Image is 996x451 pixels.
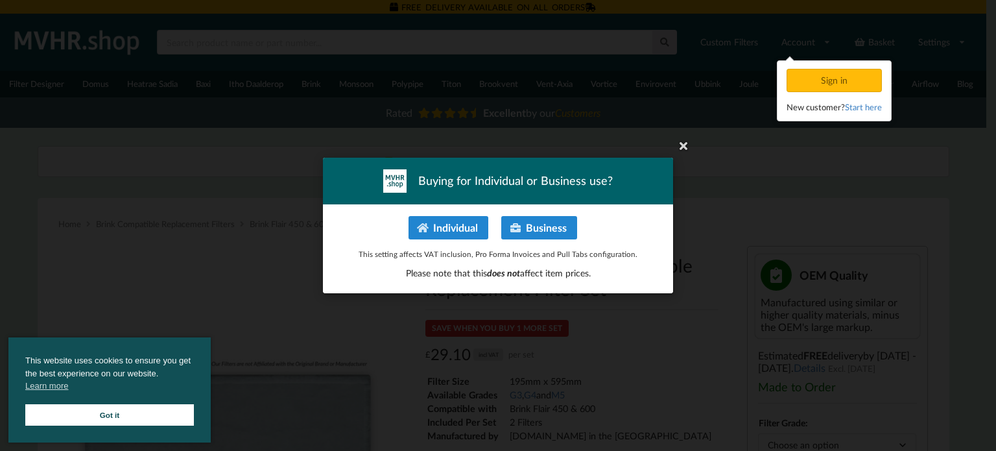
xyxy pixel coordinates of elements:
span: This website uses cookies to ensure you get the best experience on our website. [25,354,194,396]
div: Sign in [787,69,882,92]
button: Individual [409,216,488,239]
img: mvhr-inverted.png [383,169,407,193]
a: Got it cookie [25,404,194,426]
p: Please note that this affect item prices. [337,267,659,280]
a: Sign in [787,75,884,86]
span: does not [487,267,520,278]
div: New customer? [787,101,882,114]
p: This setting affects VAT inclusion, Pro Forma Invoices and Pull Tabs configuration. [337,249,659,260]
a: Start here [845,102,882,112]
a: cookies - Learn more [25,380,68,393]
span: Buying for Individual or Business use? [418,173,613,189]
div: cookieconsent [8,337,211,443]
button: Business [501,216,577,239]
